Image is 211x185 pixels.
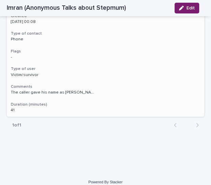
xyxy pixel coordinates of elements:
p: 41 [11,107,16,113]
p: [DATE] 00:08 [11,20,53,24]
span: Edit [186,6,195,10]
h3: Comments [11,84,200,89]
p: Victim/survivor [11,73,53,77]
a: Powered By Stacker [88,180,122,184]
button: Back [169,122,186,128]
h3: Type of user [11,66,200,72]
p: The caller gave his name as Imran and had a Midlands accent. He described being sexually abused a... [11,89,96,95]
p: - [11,55,53,60]
h3: Type of contact [11,31,200,36]
h3: Flags [11,49,200,54]
h3: Duration (minutes) [11,102,200,107]
button: Next [186,122,204,128]
p: Phone [11,37,53,42]
p: 1 of 1 [7,117,27,134]
h2: Imran (Anonymous Talks about Stepmum) [7,4,126,12]
button: Edit [175,3,199,13]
